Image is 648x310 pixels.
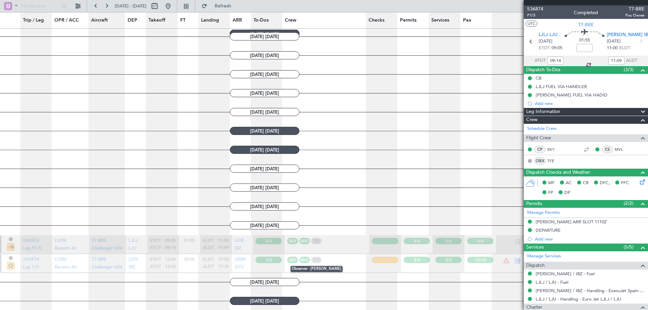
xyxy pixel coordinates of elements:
a: IBZ [129,267,135,271]
span: MF [548,180,555,187]
span: [DATE] [DATE] [230,127,299,135]
a: LJU [129,248,136,252]
span: Challenger 604 [92,265,123,270]
span: [DATE] [DATE] [230,70,299,78]
span: 536874 [23,257,39,262]
a: LJLJ / LJU - Fuel [536,279,568,285]
span: (5/5) [624,244,633,251]
span: 11:09 [218,245,229,251]
a: T7-BRE [92,259,106,264]
span: 17:39 [218,264,229,270]
span: 17:00 [218,257,229,263]
span: [DATE] [DATE] [230,202,299,210]
span: CR [583,180,589,187]
span: Barents Air [55,246,77,251]
span: ARR [233,17,242,24]
span: [DATE] [DATE] [230,32,299,40]
span: ALDT [203,264,214,270]
span: [DATE] [DATE] [230,89,299,97]
span: (3/3) [624,66,633,73]
a: [PERSON_NAME] / IBZ - Fuel [536,271,595,277]
span: P1/5 [527,12,543,18]
a: T7-BRE [92,241,106,245]
span: Challenger 604 [92,246,123,251]
div: Completed [574,9,598,16]
span: Takeoff [148,17,165,24]
span: [DATE] [607,38,621,45]
span: 09:14 [165,245,176,251]
span: ATOT [150,264,161,270]
span: LUSM [55,257,66,262]
span: 09:05 [165,238,176,244]
div: Add new [535,101,645,106]
a: Leg 1/5 [23,267,39,271]
span: UBBB [235,257,246,262]
a: LUSM [55,241,66,245]
span: ATOT [150,245,161,251]
span: 11:00 [218,238,229,244]
span: Services [431,17,449,24]
span: Pax [463,17,471,24]
span: [DATE] [DATE] [230,51,299,59]
span: [DATE] [DATE] [230,297,299,305]
span: Dispatch To-Dos [526,66,560,74]
span: 01:55 [184,237,195,244]
span: DEP [128,17,137,24]
span: [DATE] [539,38,552,45]
a: Schedule Crew [527,125,557,132]
a: Barents Air [55,267,77,271]
span: 536874 [527,5,543,12]
span: ETOT [150,257,161,263]
span: Dispatch [526,262,545,270]
span: T7-BRE [92,238,106,243]
span: 01:55 [579,37,590,44]
a: LEIB [129,259,138,264]
a: UBBB [235,259,246,264]
a: LUSM [55,259,66,264]
button: Refresh [198,1,239,11]
span: [DATE] [DATE] [230,108,299,116]
span: [DATE] [DATE] [230,221,299,229]
a: TFE [547,158,562,164]
a: 536874 [23,241,39,245]
div: LJLJ FUEL VIA HANDLER [536,84,587,89]
a: Challenger 604 [92,267,123,271]
span: Permits [400,17,416,24]
span: Flight Crew [526,134,551,142]
span: FT [180,17,186,24]
span: GYD [235,265,244,270]
span: [DATE] [DATE] [230,165,299,173]
button: UTC [525,21,537,27]
span: 09:05 [551,45,562,52]
span: Observer - [PERSON_NAME] [290,266,343,272]
span: Permits [526,200,542,208]
span: IBZ [235,246,241,251]
span: FFC [621,180,629,187]
span: 11:00 [607,45,618,52]
a: Leg P1/5 [23,248,42,252]
div: [PERSON_NAME] ARR SLOT 1110Z [536,219,607,225]
span: IBZ [129,265,135,270]
span: Landing [201,17,219,24]
div: OBX [534,157,545,165]
div: Add new [535,236,645,242]
div: CP [534,146,545,153]
span: AC [566,180,572,187]
a: Barents Air [55,248,77,252]
div: DEPARTURE [536,227,561,233]
span: [DATE] [DATE] [230,184,299,192]
span: Checks [369,17,384,24]
a: LEIB [235,241,244,245]
span: ALDT [203,245,214,251]
a: SKY [547,146,562,152]
span: FP [548,190,553,196]
a: Challenger 604 [92,248,123,252]
span: [DATE] - [DATE] [115,3,146,9]
span: 05:00 [184,256,195,262]
span: Leg P1/5 [23,246,42,251]
span: 12:00 [165,257,176,263]
a: Manage Permits [527,209,560,216]
span: ATOT [535,57,546,64]
span: T7-BRE [92,257,106,262]
span: Pos Owner [625,12,645,18]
